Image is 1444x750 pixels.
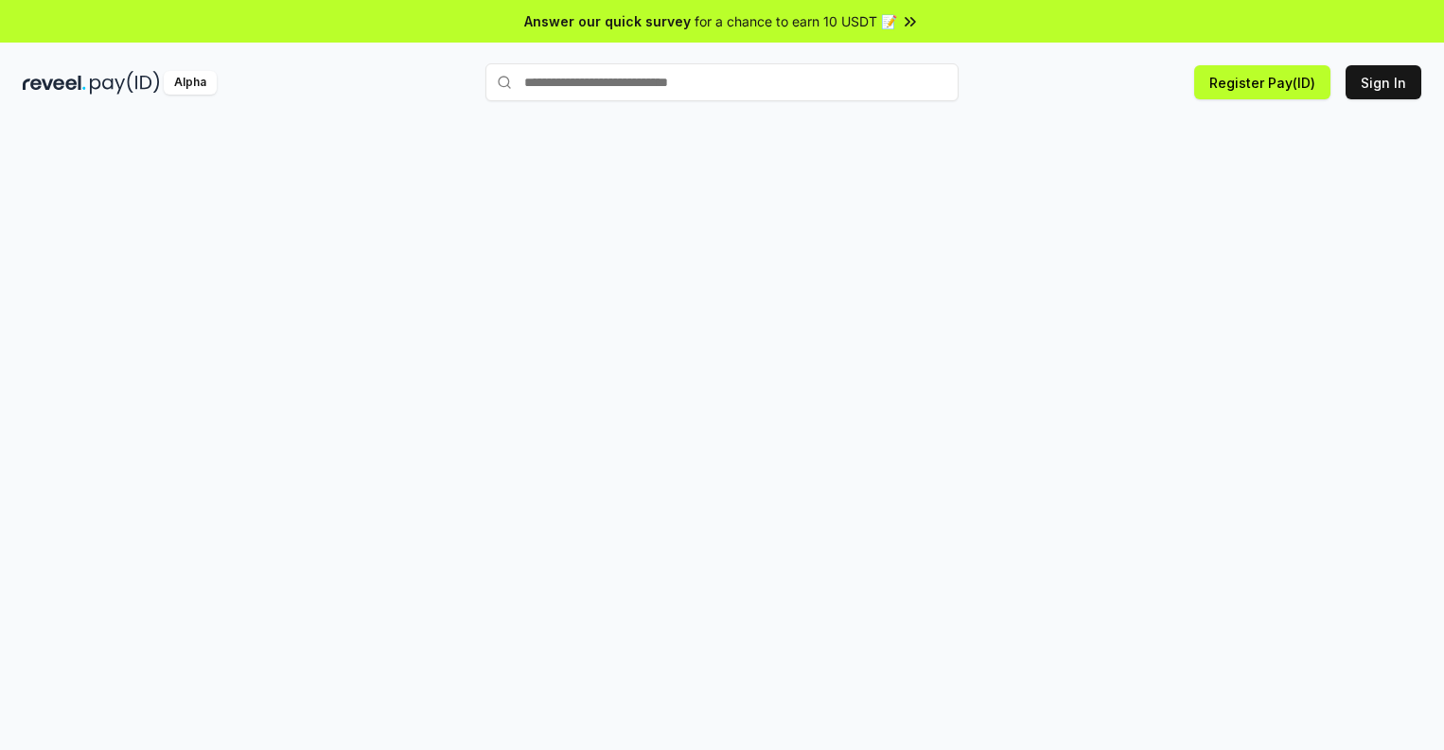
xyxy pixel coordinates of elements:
[164,71,217,95] div: Alpha
[1194,65,1330,99] button: Register Pay(ID)
[1346,65,1421,99] button: Sign In
[23,71,86,95] img: reveel_dark
[90,71,160,95] img: pay_id
[524,11,691,31] span: Answer our quick survey
[695,11,897,31] span: for a chance to earn 10 USDT 📝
